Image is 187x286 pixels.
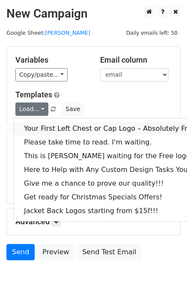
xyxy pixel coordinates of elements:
a: Templates [15,90,52,99]
a: Load... [15,102,48,116]
h5: Variables [15,55,87,65]
button: Save [62,102,84,116]
h5: Email column [100,55,172,65]
h2: New Campaign [6,6,181,21]
iframe: Chat Widget [144,245,187,286]
a: Send Test Email [77,244,142,260]
a: Copy/paste... [15,68,68,81]
small: Google Sheet: [6,30,90,36]
a: Daily emails left: 50 [123,30,181,36]
a: Send [6,244,35,260]
span: Daily emails left: 50 [123,28,181,38]
h5: Advanced [15,217,172,226]
a: Preview [37,244,74,260]
a: [PERSON_NAME] [45,30,90,36]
